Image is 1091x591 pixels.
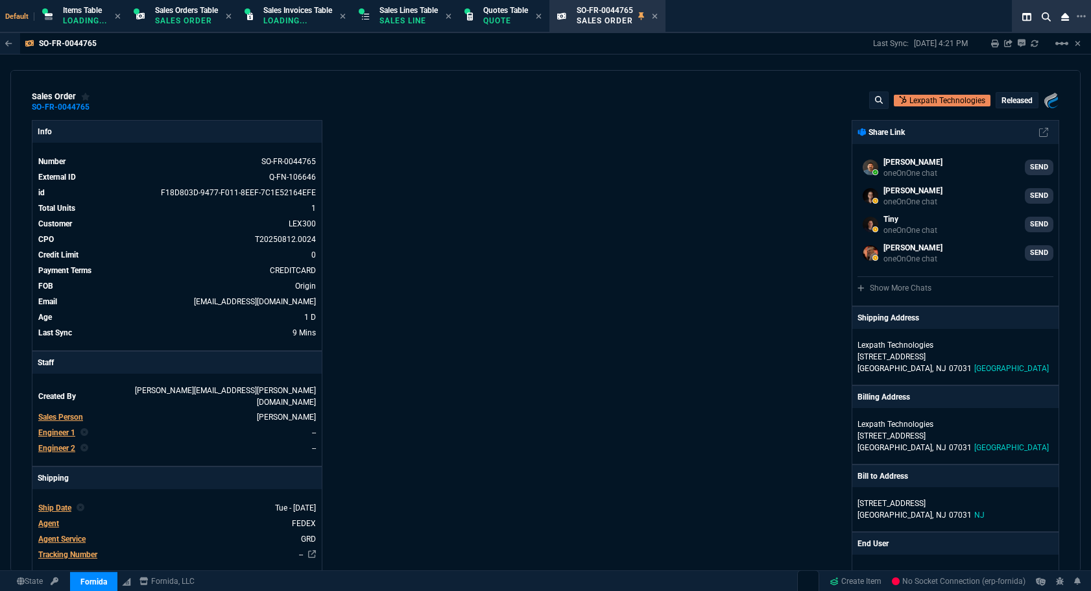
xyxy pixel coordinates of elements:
p: Lexpath Technologies [857,339,982,351]
nx-icon: Close Tab [226,12,232,22]
a: API TOKEN [47,575,62,587]
tr: undefined [38,548,317,561]
p: [PERSON_NAME] [883,242,942,254]
a: T20250812.0024 [255,235,316,244]
span: Number [38,157,66,166]
nx-icon: Search [1037,9,1056,25]
div: SO-FR-0044765 [32,106,90,108]
tr: 8/12/25 => 4:21 PM [38,326,317,339]
a: Open Customer in hubSpot [894,95,990,106]
a: LEX300 [289,219,316,228]
span: Engineer 1 [38,428,75,437]
tr: undefined [38,233,317,246]
mat-icon: Example home icon [1054,36,1070,51]
div: sales order [32,91,90,102]
tr: undefined [38,517,317,530]
nx-icon: Clear selected rep [77,502,84,514]
span: No Socket Connection (erp-fornida) [892,577,1025,586]
p: Sales Order [577,16,634,26]
tr: jbohlin@lexpath.com [38,295,317,308]
p: Staff [32,352,322,374]
nx-icon: Close Tab [446,12,451,22]
p: Sales Order [155,16,218,26]
a: SEND [1025,160,1053,175]
a: Create Item [824,572,887,591]
p: Quote [483,16,528,26]
tr: undefined [38,280,317,293]
nx-icon: Close Tab [115,12,121,22]
span: -- [860,566,864,575]
span: FIONA.ROSSI@FORNIDA.COM [135,386,316,407]
span: FOB [38,282,53,291]
span: Age [38,313,52,322]
span: -- [312,428,316,437]
p: Shipping [32,467,322,489]
span: Origin [295,282,316,291]
tr: undefined [38,411,317,424]
p: Tiny [883,213,937,225]
p: oneOnOne chat [883,168,942,178]
a: carlos.ocampo@fornida.com [857,154,1053,180]
span: [GEOGRAPHIC_DATA], [857,364,933,373]
a: Global State [13,575,47,587]
a: Hide Workbench [1075,38,1081,49]
span: Agent Service [38,535,86,544]
span: [GEOGRAPHIC_DATA], [857,443,933,452]
span: 0 [311,250,316,259]
p: Released [1001,95,1033,106]
nx-icon: Close Tab [652,12,658,22]
span: NJ [936,443,946,452]
span: Last Sync [38,328,72,337]
p: [PERSON_NAME] [883,156,942,168]
span: -- [867,566,870,575]
tr: 8/11/25 => 7:00 PM [38,311,317,324]
span: Ship Date [38,503,71,513]
tr: undefined [38,264,317,277]
p: oneOnOne chat [883,197,942,207]
tr: See Marketplace Order [38,155,317,168]
span: See Marketplace Order [161,188,316,197]
p: SO-FR-0044765 [39,38,97,49]
span: Quotes Table [483,6,528,15]
p: Lexpath Technologies [857,418,982,430]
span: 8/11/25 => 7:00 PM [304,313,316,322]
a: See Marketplace Order [269,173,316,182]
p: Info [32,121,322,143]
span: Default [5,12,34,21]
p: [PERSON_NAME] [883,185,942,197]
nx-icon: Split Panels [1017,9,1037,25]
tr: undefined [38,248,317,261]
p: Loading... [63,16,107,26]
span: NJ [936,511,946,520]
a: msbcCompanyName [136,575,198,587]
span: Customer [38,219,72,228]
span: Created By [38,392,76,401]
nx-icon: Clear selected rep [80,427,88,439]
nx-icon: Back to Table [5,39,12,48]
span: Sales Invoices Table [263,6,332,15]
span: 07031 [949,443,972,452]
a: Show More Chats [857,283,931,293]
span: id [38,188,45,197]
span: Items Table [63,6,102,15]
p: Share Link [857,127,905,138]
tr: undefined [38,384,317,409]
p: Loading... [263,16,328,26]
span: Sales Orders Table [155,6,218,15]
span: External ID [38,173,76,182]
p: [STREET_ADDRESS] [857,351,1053,363]
span: 07031 [949,364,972,373]
span: [GEOGRAPHIC_DATA], [857,511,933,520]
a: steven.huang@fornida.com [857,183,1053,209]
p: [DATE] 4:21 PM [914,38,968,49]
tr: undefined [38,202,317,215]
span: Total Units [38,204,75,213]
a: SEND [1025,245,1053,261]
p: Bill to Address [857,470,908,482]
span: [GEOGRAPHIC_DATA] [974,443,1049,452]
span: Credit Limit [38,250,78,259]
nx-icon: Close Tab [536,12,542,22]
span: jbohlin@lexpath.com [194,297,316,306]
span: Payment Terms [38,266,91,275]
span: NJ [936,364,946,373]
